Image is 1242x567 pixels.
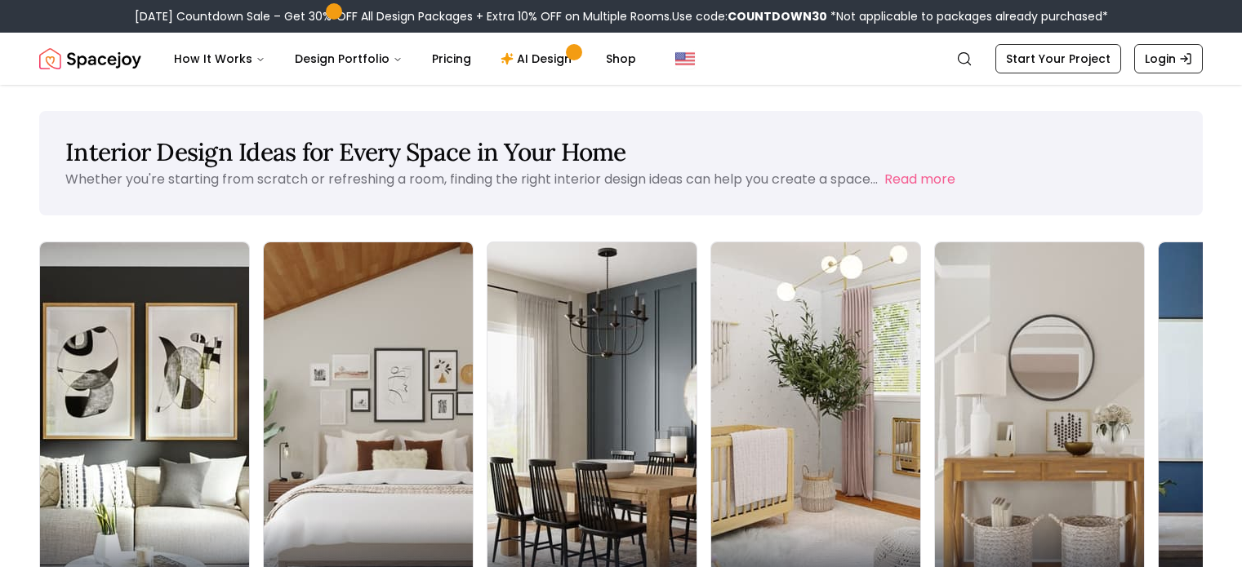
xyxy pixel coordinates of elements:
a: AI Design [487,42,590,75]
div: [DATE] Countdown Sale – Get 30% OFF All Design Packages + Extra 10% OFF on Multiple Rooms. [135,8,1108,24]
p: Whether you're starting from scratch or refreshing a room, finding the right interior design idea... [65,170,878,188]
nav: Global [39,33,1203,85]
a: Start Your Project [995,44,1121,73]
span: Use code: [672,8,827,24]
a: Shop [593,42,649,75]
a: Pricing [419,42,484,75]
button: How It Works [161,42,278,75]
button: Read more [884,170,955,189]
b: COUNTDOWN30 [728,8,827,24]
span: *Not applicable to packages already purchased* [827,8,1108,24]
img: Spacejoy Logo [39,42,141,75]
a: Login [1134,44,1203,73]
h1: Interior Design Ideas for Every Space in Your Home [65,137,1177,166]
a: Spacejoy [39,42,141,75]
button: Design Portfolio [282,42,416,75]
nav: Main [161,42,649,75]
img: United States [675,49,695,69]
